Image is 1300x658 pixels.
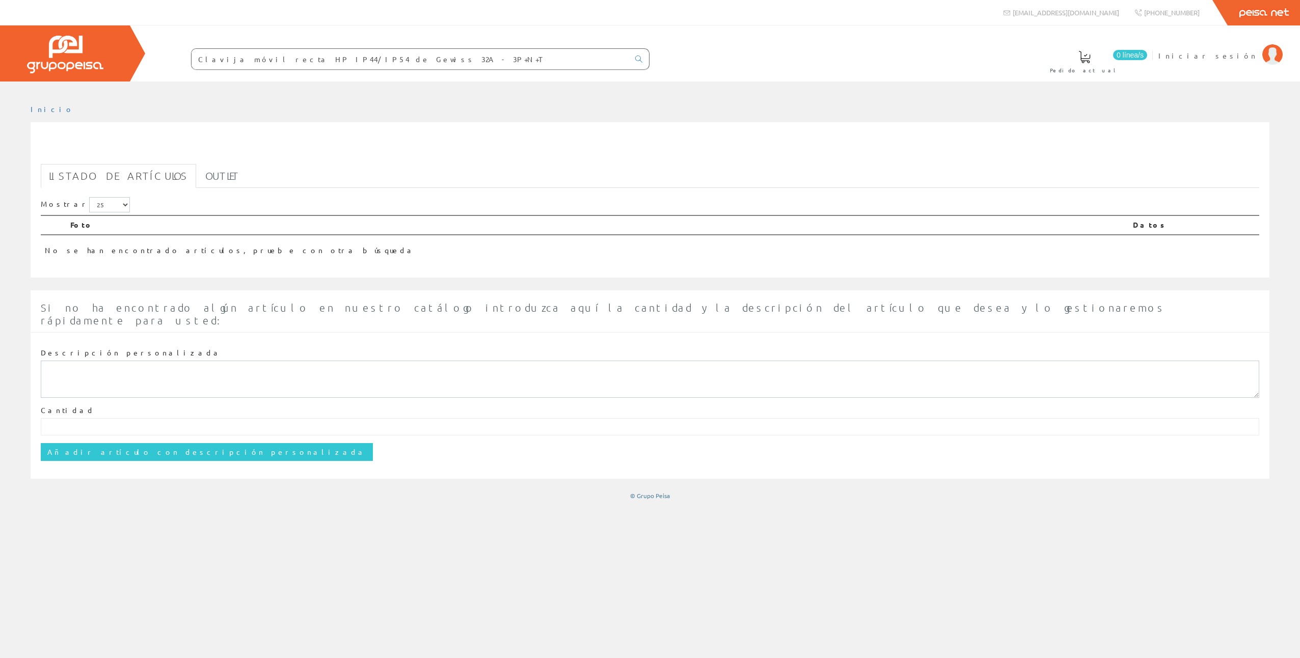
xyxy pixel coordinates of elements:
input: Buscar ... [192,49,629,69]
a: Inicio [31,104,74,114]
input: Añadir artículo con descripción personalizada [41,443,373,460]
span: [EMAIL_ADDRESS][DOMAIN_NAME] [1013,8,1119,17]
th: Datos [1129,215,1259,235]
h1: Clavija móvil recta HP IP44/IP54 de Gewiss 32A - 3P+N+T [41,139,1259,159]
a: Listado de artículos [41,164,196,188]
a: Outlet [197,164,248,188]
label: Mostrar [41,197,130,212]
a: Iniciar sesión [1158,42,1283,52]
span: Iniciar sesión [1158,50,1257,61]
span: Pedido actual [1050,65,1119,75]
span: Si no ha encontrado algún artículo en nuestro catálogo introduzca aquí la cantidad y la descripci... [41,301,1166,326]
div: © Grupo Peisa [31,491,1269,500]
select: Mostrar [89,197,130,212]
th: Foto [66,215,1129,235]
td: No se han encontrado artículos, pruebe con otra búsqueda [41,235,1129,260]
img: Grupo Peisa [27,36,103,73]
label: Descripción personalizada [41,348,222,358]
span: 0 línea/s [1113,50,1147,60]
span: [PHONE_NUMBER] [1144,8,1200,17]
label: Cantidad [41,405,95,416]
